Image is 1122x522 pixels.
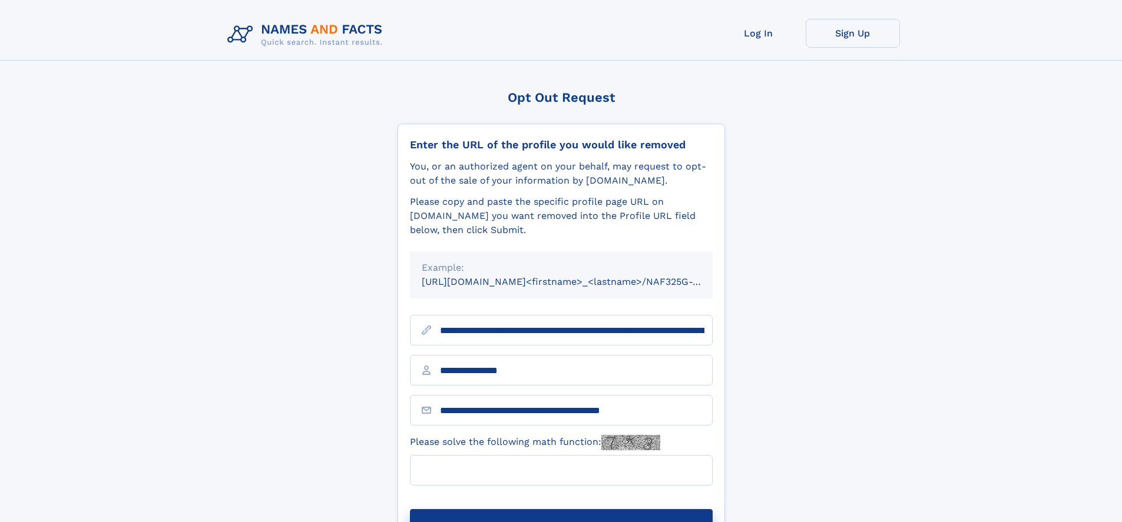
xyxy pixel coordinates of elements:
[410,195,713,237] div: Please copy and paste the specific profile page URL on [DOMAIN_NAME] you want removed into the Pr...
[711,19,806,48] a: Log In
[422,276,735,287] small: [URL][DOMAIN_NAME]<firstname>_<lastname>/NAF325G-xxxxxxxx
[410,159,713,188] div: You, or an authorized agent on your behalf, may request to opt-out of the sale of your informatio...
[806,19,900,48] a: Sign Up
[223,19,392,51] img: Logo Names and Facts
[410,138,713,151] div: Enter the URL of the profile you would like removed
[422,261,701,275] div: Example:
[410,435,660,450] label: Please solve the following math function:
[398,90,725,105] div: Opt Out Request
